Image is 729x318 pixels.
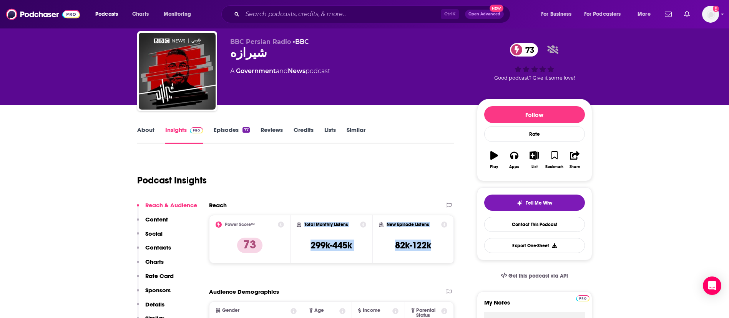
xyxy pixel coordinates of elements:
[137,175,207,186] h1: Podcast Insights
[576,294,590,301] a: Pro website
[484,126,585,142] div: Rate
[230,38,291,45] span: BBC Persian Radio
[314,308,324,313] span: Age
[363,308,380,313] span: Income
[261,126,283,144] a: Reviews
[703,276,721,295] div: Open Intercom Messenger
[490,165,498,169] div: Play
[137,216,168,230] button: Content
[311,240,352,251] h3: 299k-445k
[236,67,276,75] a: Government
[468,12,500,16] span: Open Advanced
[541,9,571,20] span: For Business
[465,10,504,19] button: Open AdvancedNew
[565,146,585,174] button: Share
[536,8,581,20] button: open menu
[526,200,552,206] span: Tell Me Why
[225,222,255,227] h2: Power Score™
[132,9,149,20] span: Charts
[145,230,163,237] p: Social
[137,201,197,216] button: Reach & Audience
[484,299,585,312] label: My Notes
[395,240,431,251] h3: 82k-122k
[516,200,523,206] img: tell me why sparkle
[214,126,249,144] a: Episodes77
[576,295,590,301] img: Podchaser Pro
[230,67,330,76] div: A podcast
[494,75,575,81] span: Good podcast? Give it some love!
[137,272,174,286] button: Rate Card
[95,9,118,20] span: Podcasts
[209,201,227,209] h2: Reach
[158,8,201,20] button: open menu
[387,222,429,227] h2: New Episode Listens
[137,230,163,244] button: Social
[584,9,621,20] span: For Podcasters
[242,8,441,20] input: Search podcasts, credits, & more...
[127,8,153,20] a: Charts
[702,6,719,23] span: Logged in as sydneymorris_books
[484,106,585,123] button: Follow
[638,9,651,20] span: More
[508,273,568,279] span: Get this podcast via API
[294,126,314,144] a: Credits
[484,217,585,232] a: Contact This Podcast
[164,9,191,20] span: Monitoring
[276,67,288,75] span: and
[510,43,538,57] a: 73
[579,8,632,20] button: open menu
[242,127,249,133] div: 77
[477,38,592,86] div: 73Good podcast? Give it some love!
[304,222,348,227] h2: Total Monthly Listens
[145,286,171,294] p: Sponsors
[504,146,524,174] button: Apps
[229,5,518,23] div: Search podcasts, credits, & more...
[545,146,565,174] button: Bookmark
[347,126,365,144] a: Similar
[137,301,164,315] button: Details
[713,6,719,12] svg: Add a profile image
[145,272,174,280] p: Rate Card
[490,5,503,12] span: New
[495,266,575,285] a: Get this podcast via API
[137,286,171,301] button: Sponsors
[484,195,585,211] button: tell me why sparkleTell Me Why
[137,244,171,258] button: Contacts
[6,7,80,22] img: Podchaser - Follow, Share and Rate Podcasts
[165,126,203,144] a: InsightsPodchaser Pro
[288,67,306,75] a: News
[416,308,440,318] span: Parental Status
[137,258,164,272] button: Charts
[484,238,585,253] button: Export One-Sheet
[190,127,203,133] img: Podchaser Pro
[632,8,660,20] button: open menu
[145,201,197,209] p: Reach & Audience
[662,8,675,21] a: Show notifications dropdown
[324,126,336,144] a: Lists
[702,6,719,23] button: Show profile menu
[145,301,164,308] p: Details
[209,288,279,295] h2: Audience Demographics
[222,308,239,313] span: Gender
[139,33,216,110] img: شیرازه
[293,38,309,45] span: •
[295,38,309,45] a: BBC
[702,6,719,23] img: User Profile
[545,165,563,169] div: Bookmark
[237,238,262,253] p: 73
[441,9,459,19] span: Ctrl K
[509,165,519,169] div: Apps
[518,43,538,57] span: 73
[90,8,128,20] button: open menu
[137,126,154,144] a: About
[681,8,693,21] a: Show notifications dropdown
[524,146,544,174] button: List
[570,165,580,169] div: Share
[145,216,168,223] p: Content
[145,244,171,251] p: Contacts
[484,146,504,174] button: Play
[145,258,164,265] p: Charts
[531,165,538,169] div: List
